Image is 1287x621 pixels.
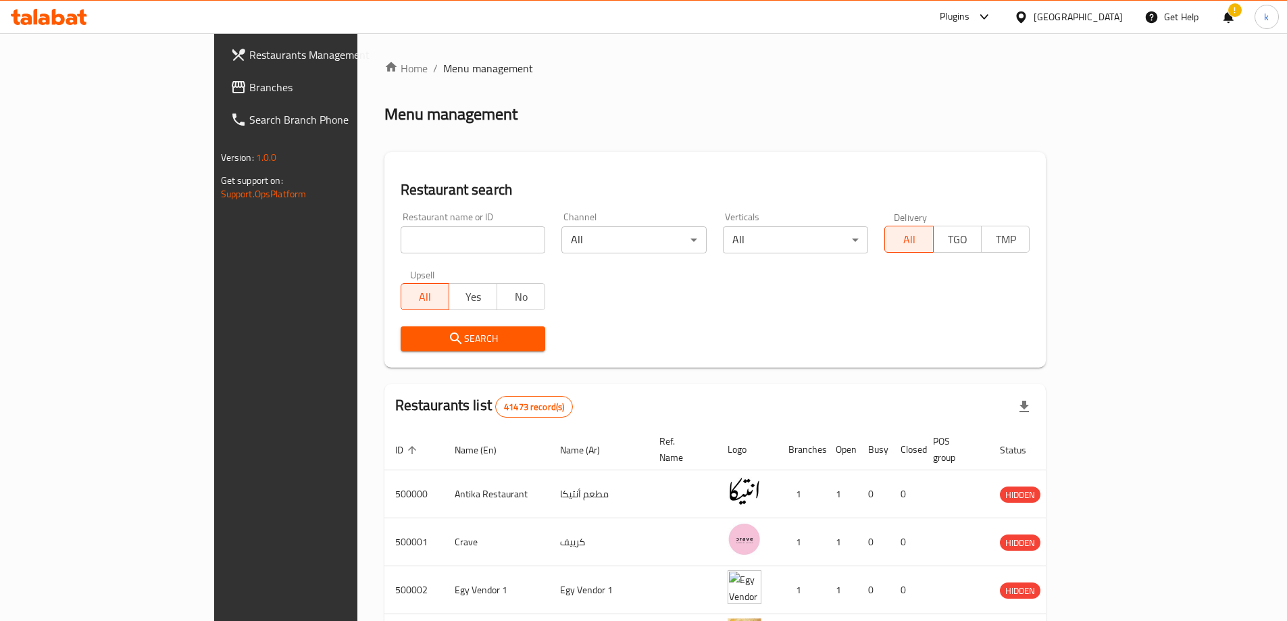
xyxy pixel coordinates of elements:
span: Branches [249,79,418,95]
span: TMP [987,230,1024,249]
span: HIDDEN [1000,583,1040,599]
th: Open [825,429,857,470]
td: 1 [825,566,857,614]
a: Branches [220,71,429,103]
li: / [433,60,438,76]
span: HIDDEN [1000,535,1040,551]
a: Search Branch Phone [220,103,429,136]
label: Delivery [894,212,928,222]
button: Search [401,326,546,351]
td: Egy Vendor 1 [549,566,649,614]
th: Logo [717,429,778,470]
th: Closed [890,429,922,470]
span: Ref. Name [659,433,701,466]
span: HIDDEN [1000,487,1040,503]
span: Search Branch Phone [249,111,418,128]
span: POS group [933,433,973,466]
td: Antika Restaurant [444,470,549,518]
span: Status [1000,442,1044,458]
span: Get support on: [221,172,283,189]
span: All [407,287,444,307]
button: Yes [449,283,497,310]
div: HIDDEN [1000,582,1040,599]
span: Version: [221,149,254,166]
td: 0 [857,566,890,614]
button: All [401,283,449,310]
span: All [890,230,928,249]
td: 1 [778,566,825,614]
td: كرييف [549,518,649,566]
button: All [884,226,933,253]
td: 1 [825,470,857,518]
td: 0 [890,566,922,614]
span: Name (Ar) [560,442,617,458]
td: 0 [890,470,922,518]
td: 0 [857,470,890,518]
div: All [561,226,707,253]
td: مطعم أنتيكا [549,470,649,518]
td: 1 [825,518,857,566]
button: TMP [981,226,1030,253]
td: 0 [890,518,922,566]
span: k [1264,9,1269,24]
h2: Restaurants list [395,395,574,418]
div: Plugins [940,9,969,25]
td: 1 [778,518,825,566]
td: Egy Vendor 1 [444,566,549,614]
span: TGO [939,230,976,249]
span: Name (En) [455,442,514,458]
span: 41473 record(s) [496,401,572,414]
td: Crave [444,518,549,566]
img: Egy Vendor 1 [728,570,761,604]
span: Restaurants Management [249,47,418,63]
button: TGO [933,226,982,253]
th: Busy [857,429,890,470]
div: HIDDEN [1000,535,1040,551]
span: Search [411,330,535,347]
nav: breadcrumb [384,60,1046,76]
td: 1 [778,470,825,518]
span: 1.0.0 [256,149,277,166]
div: HIDDEN [1000,487,1040,503]
span: No [503,287,540,307]
th: Branches [778,429,825,470]
span: Menu management [443,60,533,76]
label: Upsell [410,270,435,279]
img: Antika Restaurant [728,474,761,508]
a: Support.OpsPlatform [221,185,307,203]
button: No [497,283,545,310]
td: 0 [857,518,890,566]
img: Crave [728,522,761,556]
div: Total records count [495,396,573,418]
div: Export file [1008,391,1040,423]
h2: Menu management [384,103,518,125]
span: Yes [455,287,492,307]
h2: Restaurant search [401,180,1030,200]
input: Search for restaurant name or ID.. [401,226,546,253]
span: ID [395,442,421,458]
div: All [723,226,868,253]
a: Restaurants Management [220,39,429,71]
div: [GEOGRAPHIC_DATA] [1034,9,1123,24]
